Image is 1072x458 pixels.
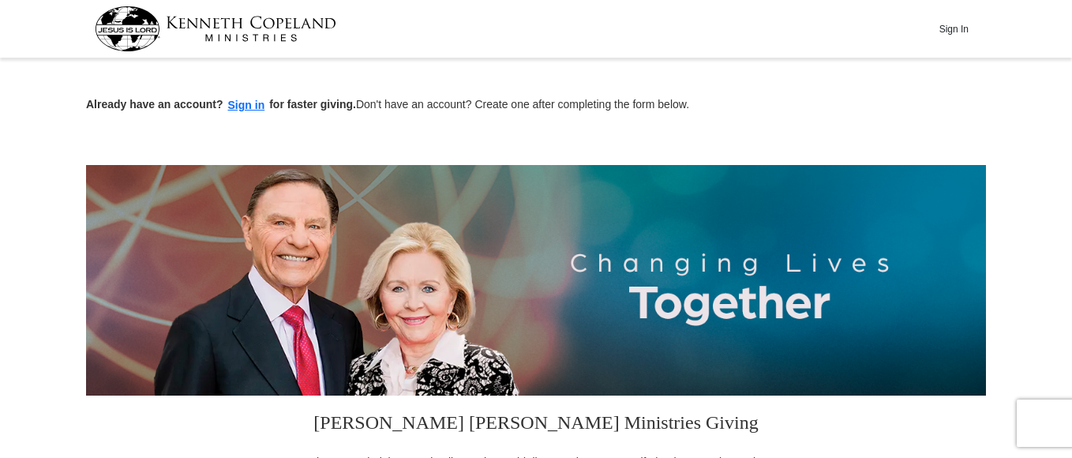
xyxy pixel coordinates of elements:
[86,96,986,114] p: Don't have an account? Create one after completing the form below.
[95,6,336,51] img: kcm-header-logo.svg
[223,96,270,114] button: Sign in
[86,98,356,111] strong: Already have an account? for faster giving.
[930,17,977,41] button: Sign In
[279,396,793,454] h3: [PERSON_NAME] [PERSON_NAME] Ministries Giving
